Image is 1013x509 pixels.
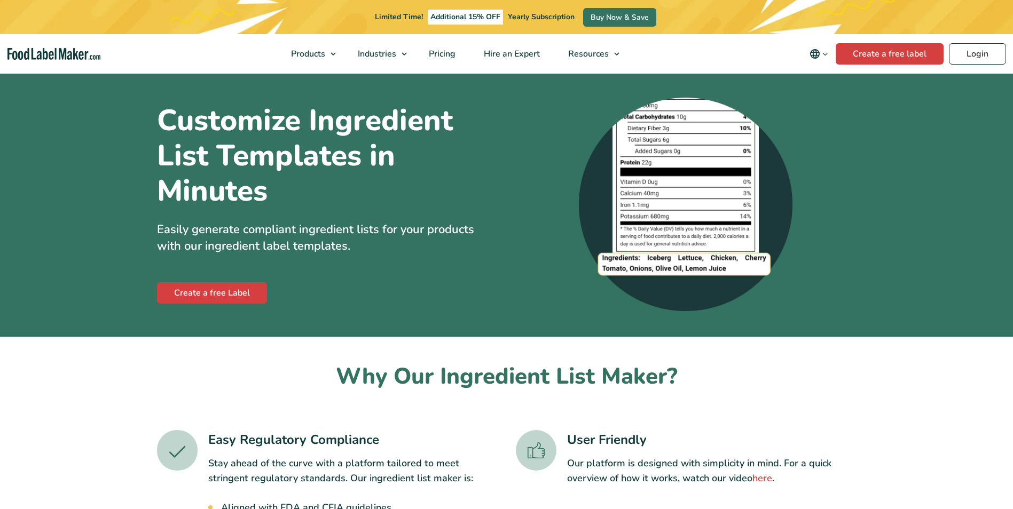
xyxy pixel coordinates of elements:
[355,48,397,60] span: Industries
[157,430,198,471] img: A green tick icon.
[157,221,499,254] p: Easily generate compliant ingredient lists for your products with our ingredient label templates.
[567,430,857,449] h3: User Friendly
[157,362,857,392] h2: Why Our Ingredient List Maker?
[208,430,498,449] h3: Easy Regulatory Compliance
[836,43,944,65] a: Create a free label
[288,48,326,60] span: Products
[583,8,656,27] a: Buy Now & Save
[579,98,792,311] img: A zoomed-in screenshot of an ingredient list at the bottom of a nutrition label.
[508,12,575,22] span: Yearly Subscription
[949,43,1006,65] a: Login
[752,472,772,484] a: here
[470,34,552,74] a: Hire an Expert
[567,456,857,487] p: Our platform is designed with simplicity in mind. For a quick overview of how it works, watch our...
[516,430,556,471] img: A green thumbs up icon.
[157,103,499,209] h1: Customize Ingredient List Templates in Minutes
[277,34,341,74] a: Products
[802,43,836,65] button: Change language
[554,34,625,74] a: Resources
[415,34,467,74] a: Pricing
[208,456,498,487] p: Stay ahead of the curve with a platform tailored to meet stringent regulatory standards. Our ingr...
[375,12,423,22] span: Limited Time!
[7,48,100,60] a: Food Label Maker homepage
[565,48,610,60] span: Resources
[428,10,503,25] span: Additional 15% OFF
[344,34,412,74] a: Industries
[157,282,267,304] a: Create a free Label
[481,48,541,60] span: Hire an Expert
[426,48,457,60] span: Pricing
